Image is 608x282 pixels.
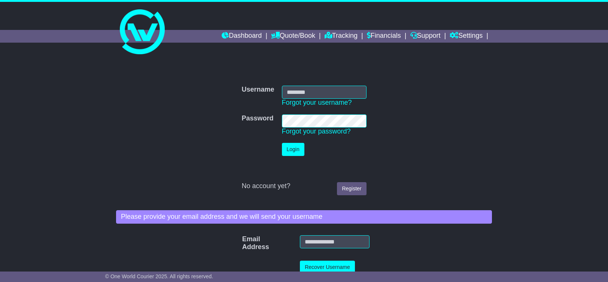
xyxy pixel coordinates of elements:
[300,261,355,274] button: Recover Username
[116,210,492,224] div: Please provide your email address and we will send your username
[241,114,273,123] label: Password
[282,99,352,106] a: Forgot your username?
[450,30,483,43] a: Settings
[410,30,441,43] a: Support
[271,30,315,43] a: Quote/Book
[241,86,274,94] label: Username
[222,30,262,43] a: Dashboard
[238,235,252,251] label: Email Address
[325,30,358,43] a: Tracking
[337,182,366,195] a: Register
[367,30,401,43] a: Financials
[105,273,213,279] span: © One World Courier 2025. All rights reserved.
[282,128,351,135] a: Forgot your password?
[282,143,304,156] button: Login
[241,182,366,190] div: No account yet?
